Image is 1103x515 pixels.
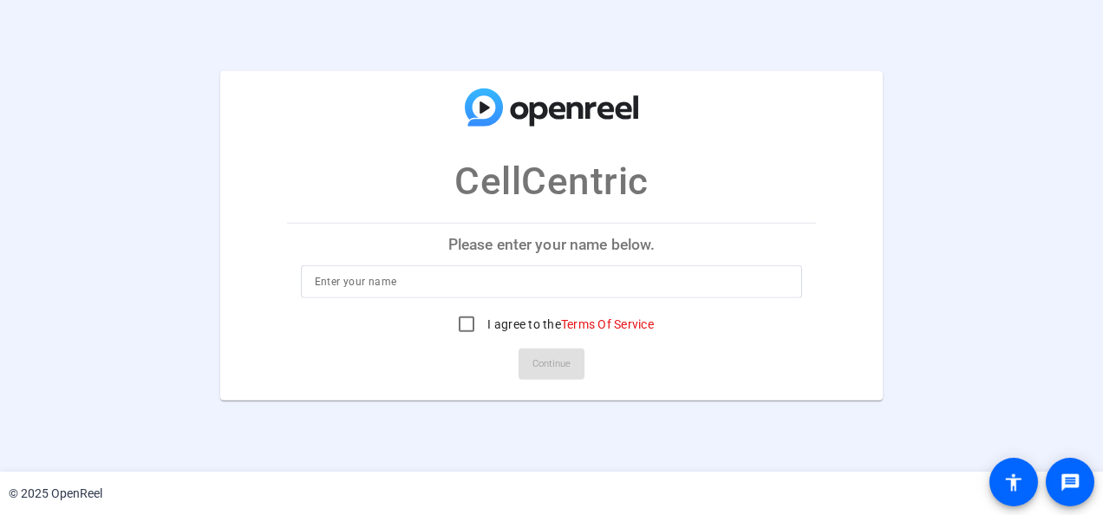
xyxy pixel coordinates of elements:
[465,88,638,127] img: company-logo
[1060,472,1080,492] mat-icon: message
[484,316,654,333] label: I agree to the
[315,271,789,292] input: Enter your name
[561,317,654,331] a: Terms Of Service
[9,485,102,503] div: © 2025 OpenReel
[1003,472,1024,492] mat-icon: accessibility
[287,224,817,265] p: Please enter your name below.
[454,153,649,210] p: CellCentric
